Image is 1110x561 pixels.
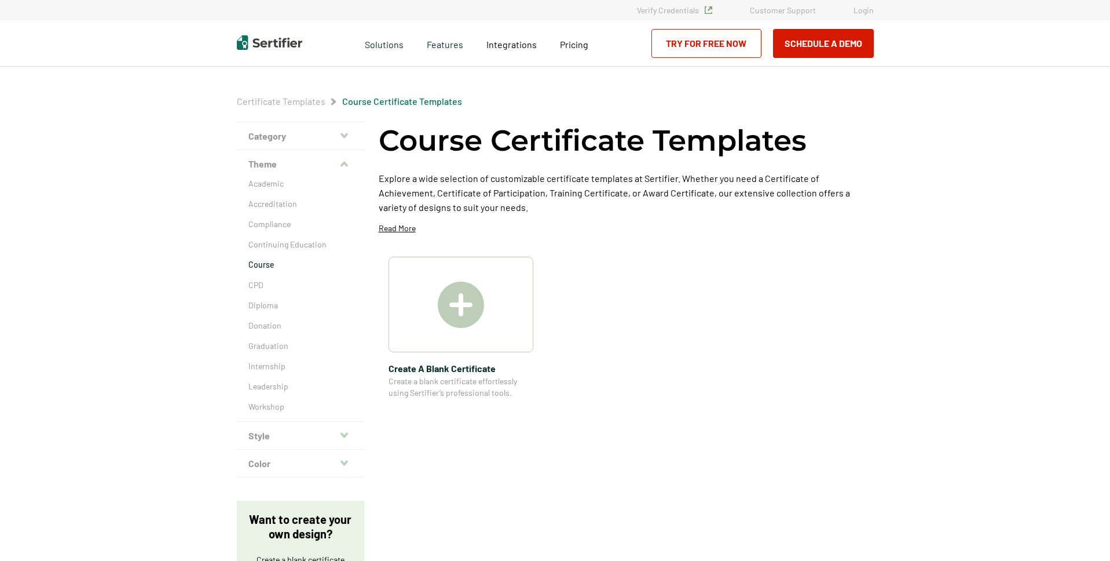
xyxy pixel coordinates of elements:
a: Accreditation [248,198,353,210]
a: CPD [248,279,353,291]
span: Create a blank certificate effortlessly using Sertifier’s professional tools. [389,376,533,399]
span: Solutions [365,36,404,50]
img: Sertifier | Digital Credentialing Platform [237,35,302,50]
span: Features [427,36,463,50]
button: Color [237,450,364,478]
a: Integrations [486,36,537,50]
button: Category [237,122,364,150]
a: Course Certificate Templates [342,96,462,107]
span: Create A Blank Certificate [389,361,533,376]
p: Read More [379,223,416,234]
a: Certificate Templates [237,96,325,107]
div: Breadcrumb [237,96,462,107]
a: Compliance [248,218,353,230]
button: Style [237,422,364,450]
a: Workshop [248,401,353,413]
a: Internship [248,360,353,372]
a: Customer Support [750,5,816,15]
a: Verify Credentials [637,5,712,15]
p: Want to create your own design? [248,512,353,541]
a: Leadership [248,381,353,392]
a: Pricing [560,36,588,50]
img: Verified [705,6,712,14]
p: Explore a wide selection of customizable certificate templates at Sertifier. Whether you need a C... [379,171,874,214]
a: Course [248,259,353,271]
a: Academic [248,178,353,190]
span: Integrations [486,39,537,50]
a: Login [853,5,874,15]
a: Donation [248,320,353,331]
span: Pricing [560,39,588,50]
div: Theme [237,178,364,422]
a: Continuing Education [248,239,353,250]
a: Diploma [248,300,353,311]
h1: Course Certificate Templates [379,122,807,159]
a: Try for Free Now [651,29,761,58]
img: Create A Blank Certificate [438,282,484,328]
a: Graduation [248,340,353,352]
button: Theme [237,150,364,178]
